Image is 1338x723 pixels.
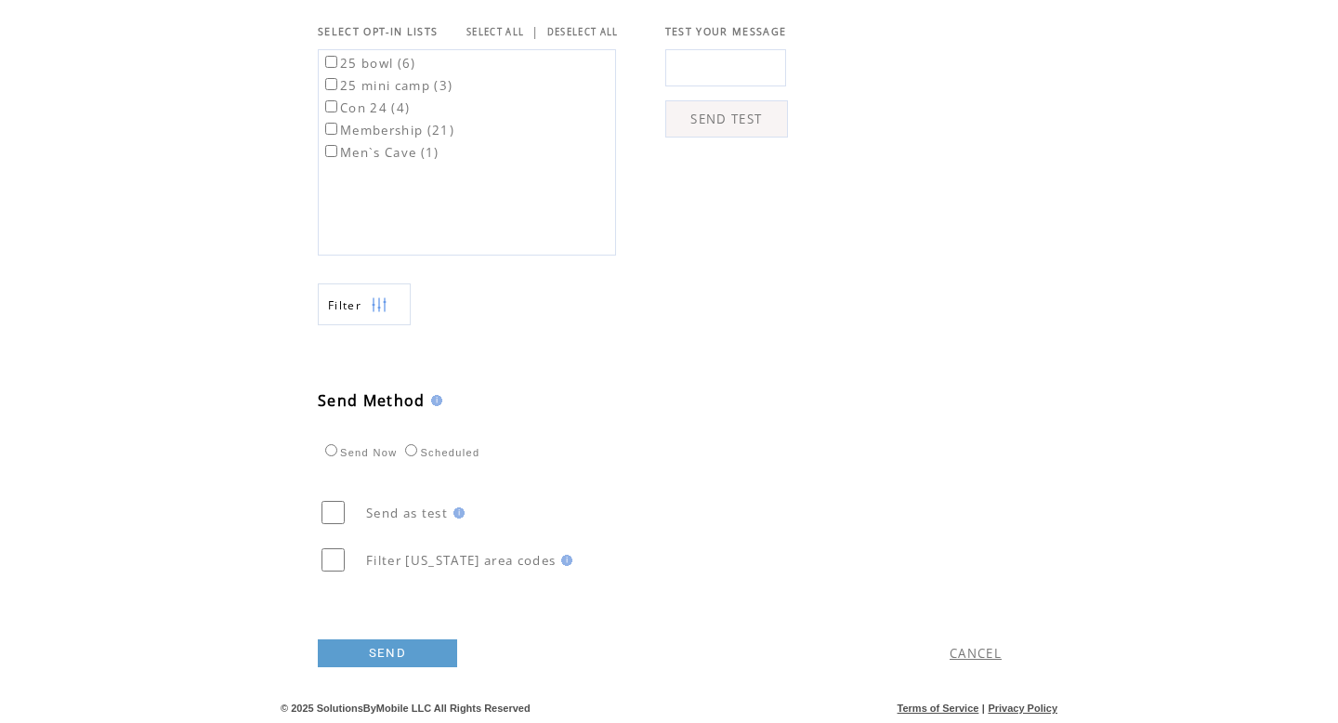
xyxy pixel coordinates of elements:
[321,55,416,72] label: 25 bowl (6)
[448,507,465,519] img: help.gif
[556,555,572,566] img: help.gif
[371,284,387,326] img: filters.png
[466,26,524,38] a: SELECT ALL
[982,703,985,714] span: |
[321,77,453,94] label: 25 mini camp (3)
[325,100,337,112] input: Con 24 (4)
[426,395,442,406] img: help.gif
[325,78,337,90] input: 25 mini camp (3)
[325,145,337,157] input: Men`s Cave (1)
[988,703,1057,714] a: Privacy Policy
[950,645,1002,662] a: CANCEL
[366,552,556,569] span: Filter [US_STATE] area codes
[400,447,479,458] label: Scheduled
[328,297,361,313] span: Show filters
[318,390,426,411] span: Send Method
[366,505,448,521] span: Send as test
[321,144,439,161] label: Men`s Cave (1)
[405,444,417,456] input: Scheduled
[321,122,454,138] label: Membership (21)
[665,100,788,138] a: SEND TEST
[531,23,539,40] span: |
[325,56,337,68] input: 25 bowl (6)
[898,703,979,714] a: Terms of Service
[547,26,619,38] a: DESELECT ALL
[321,99,410,116] label: Con 24 (4)
[318,25,438,38] span: SELECT OPT-IN LISTS
[325,444,337,456] input: Send Now
[281,703,531,714] span: © 2025 SolutionsByMobile LLC All Rights Reserved
[321,447,397,458] label: Send Now
[665,25,787,38] span: TEST YOUR MESSAGE
[318,639,457,667] a: SEND
[325,123,337,135] input: Membership (21)
[318,283,411,325] a: Filter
